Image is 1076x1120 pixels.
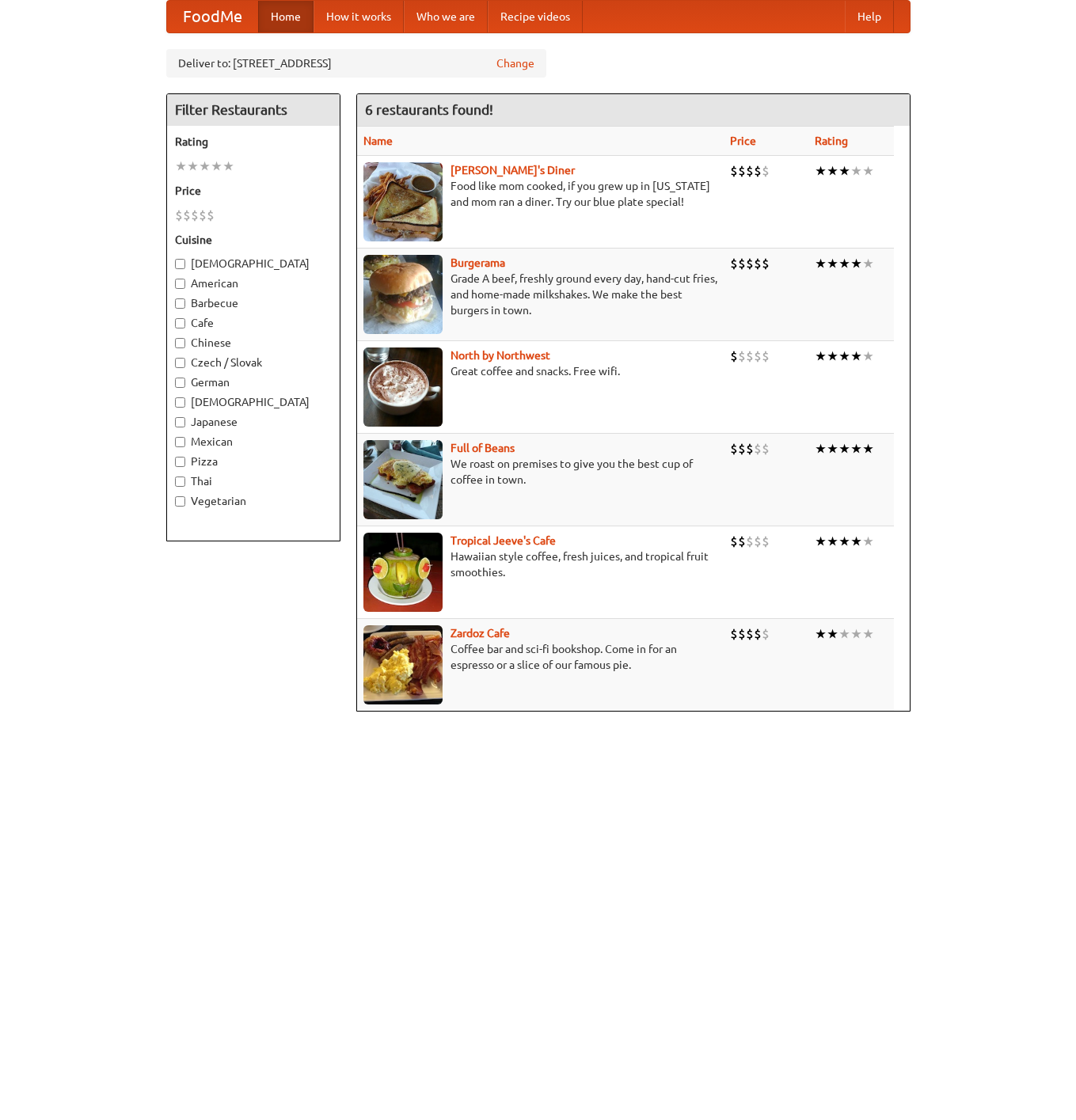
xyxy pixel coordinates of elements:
[762,255,770,272] li: $
[762,162,770,180] li: $
[850,347,862,365] li: ★
[850,162,862,180] li: ★
[175,454,332,469] label: Pizza
[175,256,332,271] label: [DEMOGRAPHIC_DATA]
[175,374,332,390] label: German
[166,49,546,78] div: Deliver to: [STREET_ADDRESS]
[363,178,717,210] p: Food like mom cooked, if you grew up in [US_STATE] and mom ran a diner. Try our blue plate special!
[754,255,762,272] li: $
[451,627,510,640] a: Zardoz Cafe
[199,207,207,224] li: $
[451,534,556,547] a: Tropical Jeeve's Cafe
[746,440,754,457] li: $
[827,533,838,550] li: ★
[175,358,185,368] input: Czech / Slovak
[363,641,717,673] p: Coffee bar and sci-fi bookshop. Come in for an espresso or a slice of our famous pie.
[175,232,332,248] h5: Cuisine
[746,625,754,643] li: $
[222,158,234,175] li: ★
[815,440,827,457] li: ★
[838,440,850,457] li: ★
[738,533,746,550] li: $
[187,158,199,175] li: ★
[363,135,393,147] a: Name
[258,1,314,32] a: Home
[815,162,827,180] li: ★
[738,162,746,180] li: $
[175,394,332,410] label: [DEMOGRAPHIC_DATA]
[175,496,185,507] input: Vegetarian
[862,625,874,643] li: ★
[762,533,770,550] li: $
[175,493,332,509] label: Vegetarian
[838,533,850,550] li: ★
[845,1,894,32] a: Help
[175,134,332,150] h5: Rating
[175,414,332,430] label: Japanese
[850,625,862,643] li: ★
[175,476,185,487] input: Thai
[827,440,838,457] li: ★
[738,625,746,643] li: $
[175,378,185,388] input: German
[838,625,850,643] li: ★
[754,533,762,550] li: $
[730,440,738,457] li: $
[167,1,258,32] a: FoodMe
[314,1,404,32] a: How it works
[175,417,185,427] input: Japanese
[815,135,848,147] a: Rating
[738,255,746,272] li: $
[746,533,754,550] li: $
[451,164,575,177] a: [PERSON_NAME]'s Diner
[363,533,443,612] img: jeeves.jpg
[191,207,199,224] li: $
[862,255,874,272] li: ★
[488,1,583,32] a: Recipe videos
[363,347,443,427] img: north.jpg
[862,162,874,180] li: ★
[451,256,505,269] a: Burgerama
[862,347,874,365] li: ★
[738,440,746,457] li: $
[746,347,754,365] li: $
[175,457,185,467] input: Pizza
[363,255,443,334] img: burgerama.jpg
[815,255,827,272] li: ★
[754,162,762,180] li: $
[754,347,762,365] li: $
[827,625,838,643] li: ★
[730,255,738,272] li: $
[746,162,754,180] li: $
[363,271,717,318] p: Grade A beef, freshly ground every day, hand-cut fries, and home-made milkshakes. We make the bes...
[850,255,862,272] li: ★
[496,55,534,71] a: Change
[738,347,746,365] li: $
[175,275,332,291] label: American
[762,440,770,457] li: $
[175,315,332,331] label: Cafe
[850,533,862,550] li: ★
[175,183,332,199] h5: Price
[746,255,754,272] li: $
[762,347,770,365] li: $
[207,207,215,224] li: $
[175,338,185,348] input: Chinese
[175,397,185,408] input: [DEMOGRAPHIC_DATA]
[838,255,850,272] li: ★
[183,207,191,224] li: $
[363,549,717,580] p: Hawaiian style coffee, fresh juices, and tropical fruit smoothies.
[199,158,211,175] li: ★
[175,335,332,351] label: Chinese
[451,442,515,454] a: Full of Beans
[365,102,493,117] ng-pluralize: 6 restaurants found!
[862,533,874,550] li: ★
[730,533,738,550] li: $
[175,259,185,269] input: [DEMOGRAPHIC_DATA]
[451,349,550,362] a: North by Northwest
